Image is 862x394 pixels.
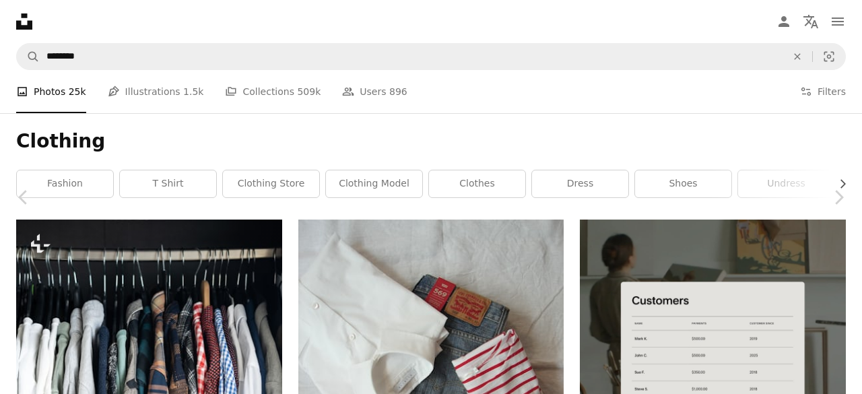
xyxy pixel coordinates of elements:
button: Visual search [813,44,845,69]
a: Illustrations 1.5k [108,70,204,113]
a: Collections 509k [225,70,321,113]
a: Next [815,133,862,262]
a: shoes [635,170,731,197]
button: Filters [800,70,846,113]
h1: Clothing [16,129,846,154]
button: Language [797,8,824,35]
a: clothing model [326,170,422,197]
a: clothing store [223,170,319,197]
form: Find visuals sitewide [16,43,846,70]
a: t shirt [120,170,216,197]
a: fashion [17,170,113,197]
span: 1.5k [183,84,203,99]
button: Clear [783,44,812,69]
a: Log in / Sign up [770,8,797,35]
a: Users 896 [342,70,407,113]
button: Menu [824,8,851,35]
a: Home — Unsplash [16,13,32,30]
button: Search Unsplash [17,44,40,69]
span: 896 [389,84,407,99]
a: clothes [429,170,525,197]
a: undress [738,170,834,197]
a: dress [532,170,628,197]
span: 509k [297,84,321,99]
